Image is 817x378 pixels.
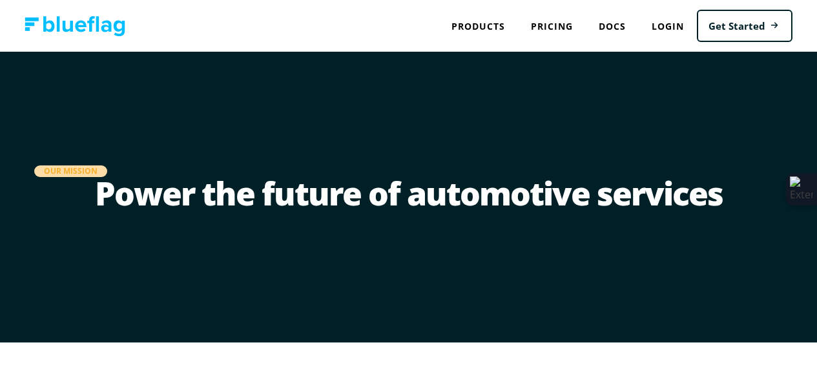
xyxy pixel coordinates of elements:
img: Extension Icon [790,176,813,202]
h1: Power the future of automotive services [34,177,783,229]
div: Our Mission [34,165,107,177]
a: Docs [586,13,639,39]
a: Pricing [518,13,586,39]
div: Products [439,13,518,39]
a: Get Started [697,10,792,43]
img: Blue Flag logo [25,16,125,36]
a: Login to Blue Flag application [639,13,697,39]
